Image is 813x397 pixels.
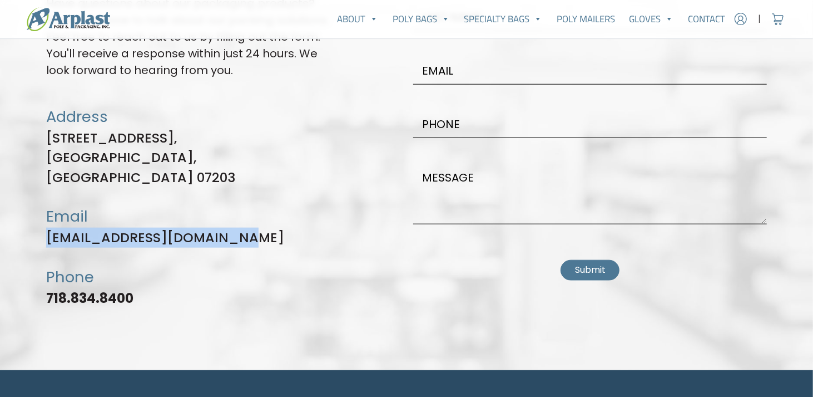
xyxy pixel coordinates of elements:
a: Specialty Bags [457,8,550,30]
img: logo [27,7,110,31]
p: Phone [46,266,339,288]
a: About [330,8,385,30]
span: | [758,12,761,26]
input: Phone [413,111,767,138]
p: Address [46,105,339,128]
a: [EMAIL_ADDRESS][DOMAIN_NAME] [46,228,284,247]
a: Poly Mailers [549,8,622,30]
a: Contact [681,8,732,30]
p: Email [46,205,339,228]
a: Gloves [622,8,681,30]
button: Submit [561,260,619,281]
a: 718.834.8400 [46,289,133,307]
p: [STREET_ADDRESS], [GEOGRAPHIC_DATA], [GEOGRAPHIC_DATA] 07203 [46,128,339,188]
input: Email [413,58,767,85]
a: Poly Bags [385,8,457,30]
